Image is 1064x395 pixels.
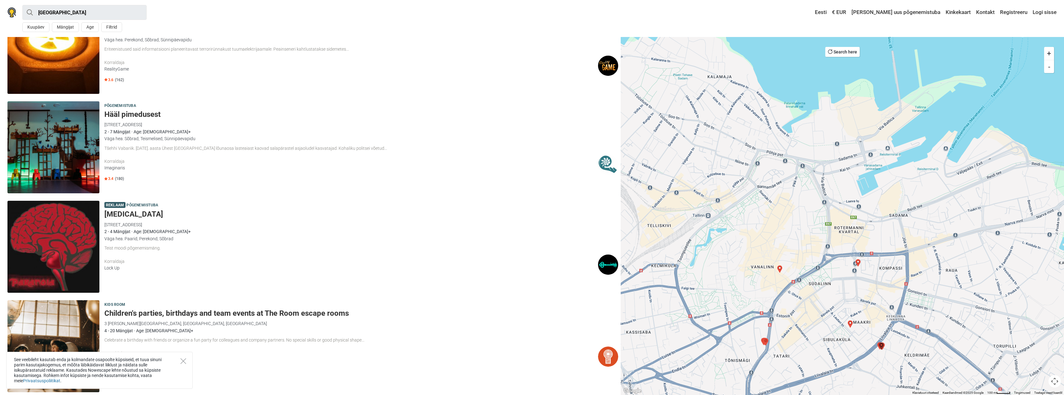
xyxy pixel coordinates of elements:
h5: Hääl pimedusest [104,110,618,119]
div: See veebileht kasutab enda ja kolmandate osapoolte küpsiseid, et tuua sinuni parim kasutajakogemu... [6,352,193,389]
button: Age [81,22,99,32]
a: Privaatsuspoliitikat [23,378,60,383]
img: Imaginaris [598,155,618,175]
img: Lock Up [598,255,618,275]
button: Kaardikaamera juhtnupud [1048,375,1061,388]
a: Teatage veast kaardil [1034,391,1062,394]
div: Korraldaja [104,158,598,165]
button: Search here [825,47,860,57]
div: Vana Tallinna seiklus [854,259,862,267]
span: (162) [115,77,124,82]
div: 2 - 7 Mängijat · Age: [DEMOGRAPHIC_DATA]+ [104,128,618,135]
div: 3 [PERSON_NAME][GEOGRAPHIC_DATA], [GEOGRAPHIC_DATA], [GEOGRAPHIC_DATA] [104,320,618,327]
div: Korraldaja [104,59,598,66]
button: Kuupäev [22,22,49,32]
img: Star [104,177,107,180]
a: Logi sisse [1031,7,1057,18]
span: Reklaam [104,202,126,208]
div: 4 - 20 Mängijat · Age: [DEMOGRAPHIC_DATA]+ [104,327,618,334]
button: - [1044,60,1054,73]
button: Klaviatuuri otseteed [912,391,939,395]
div: Imaginaris [104,165,598,171]
span: Põgenemistuba [126,202,158,209]
button: Filtrid [101,22,122,32]
div: Väga hea: Sõbrad, Teismelised, Sünnipäevapidu [104,135,618,142]
div: Psühhiaatriahaigla [761,338,769,345]
div: Shambala [876,342,884,350]
div: Lock Up [104,265,598,271]
button: Mängijat [52,22,79,32]
button: + [1044,47,1054,60]
div: Väga hea: Perekond, Sõbrad, Sünnipäevapidu [104,36,618,43]
span: Kaardiandmed ©2025 Google [943,391,984,394]
div: [STREET_ADDRESS] [104,221,618,228]
div: [STREET_ADDRESS] [104,121,618,128]
span: (180) [115,176,124,181]
input: proovi “Tallinn” [22,5,147,20]
div: Teist moodi põgenemismäng. [104,245,618,251]
a: Google Mapsis selle piirkonna avamine (avaneb uues aknas) [622,387,643,395]
div: Celebrate a birthday with friends or organize a fun party for colleagues and company partners. No... [104,337,618,343]
img: RealityGame [598,56,618,76]
div: Väga hea: Paarid, Perekond, Sõbrad [104,235,618,242]
div: Tšehhi Vabariik. [DATE]. aasta Ühest [GEOGRAPHIC_DATA] lõunaosa lasteaiast kaovad salapärastel as... [104,145,618,152]
div: The Conjuring [776,265,783,273]
div: Korraldaja [104,350,598,357]
button: Kaardi mõõtkava: 100 m 41 piksli kohta [985,391,1012,395]
span: 3.4 [104,176,113,181]
div: Lastekodu saladus [760,338,767,345]
div: Üliinimene [879,342,886,350]
img: Hääl pimedusest [7,101,99,193]
div: Children's parties, birthdays and team events at The Room escape rooms [847,320,854,328]
a: Kinkekaart [944,7,972,18]
div: 2 - 4 Mängijat · Age: [DEMOGRAPHIC_DATA]+ [104,228,618,235]
div: RealityGame [104,66,598,72]
div: Eriteenistused said informatsiooni planeeritavast terrorirünnakust tuumaelektrijaamale. Peainsene... [104,46,618,53]
button: Close [180,358,186,364]
span: 100 m [987,391,996,394]
h5: [MEDICAL_DATA] [104,210,618,219]
img: Nowescape logo [7,7,16,17]
div: ORDIN Systems OÜ [104,357,598,363]
img: ORDIN Systems OÜ [598,347,618,367]
img: Paranoia [7,201,99,293]
span: 3.6 [104,77,113,82]
div: Korraldaja [104,258,598,265]
img: Children's parties, birthdays and team events at The Room escape rooms [7,300,99,392]
div: Baker Street 221 B [762,338,769,346]
a: Registreeru [998,7,1029,18]
img: Google [622,387,643,395]
a: Tingimused (avaneb uuel vahekaardil) [1014,391,1030,394]
h5: Children's parties, birthdays and team events at The Room escape rooms [104,309,618,318]
div: Hääl pimedusest [878,342,885,350]
a: € EUR [830,7,848,18]
a: Kontakt [975,7,996,18]
a: Eesti [809,7,828,18]
span: Kids room [104,301,125,308]
a: [PERSON_NAME] uus põgenemistuba [850,7,942,18]
img: Eesti [811,10,815,15]
img: Radiatsioon [7,2,99,94]
span: Põgenemistuba [104,103,136,109]
img: Star [104,78,107,81]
